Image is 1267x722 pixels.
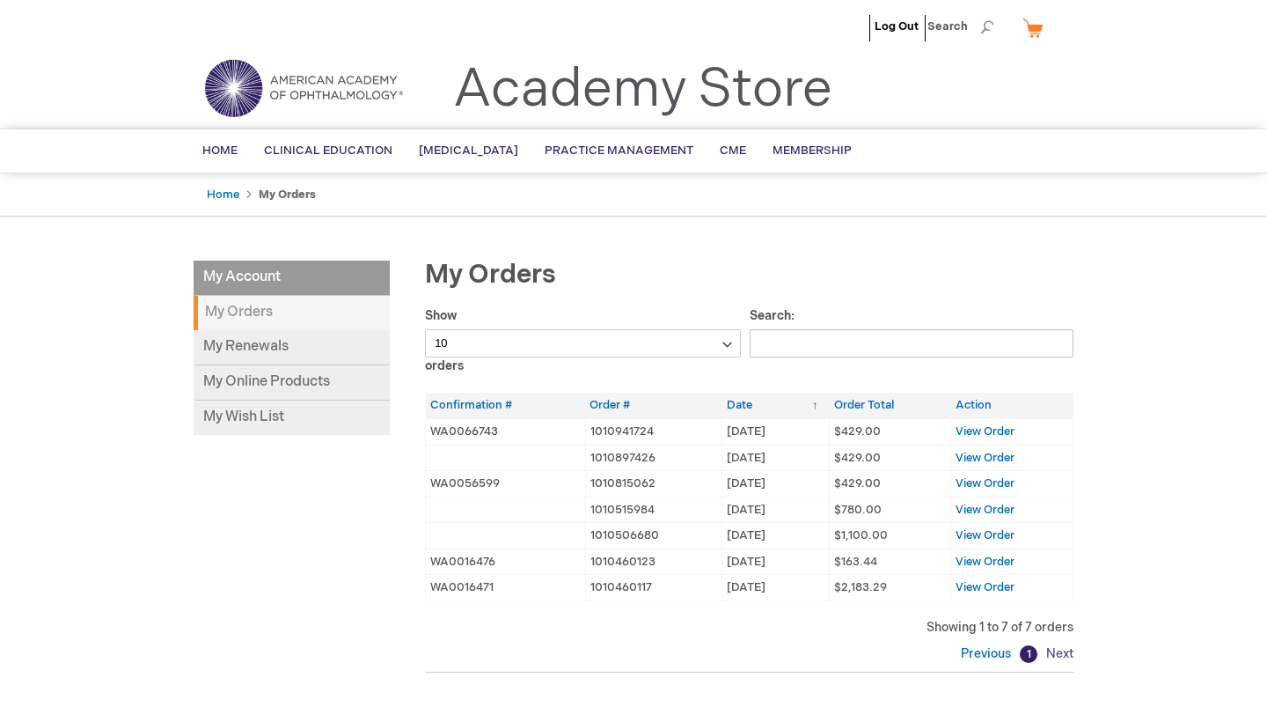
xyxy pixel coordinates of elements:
[834,528,888,542] span: $1,100.00
[720,144,746,158] span: CME
[194,296,390,330] strong: My Orders
[956,424,1014,438] a: View Order
[1020,645,1037,663] a: 1
[722,575,830,601] td: [DATE]
[194,330,390,365] a: My Renewals
[750,329,1074,357] input: Search:
[956,476,1014,490] a: View Order
[426,575,586,601] td: WA0016471
[545,144,693,158] span: Practice Management
[426,549,586,575] td: WA0016476
[194,365,390,401] a: My Online Products
[1042,646,1073,661] a: Next
[834,580,887,594] span: $2,183.29
[722,497,830,523] td: [DATE]
[927,9,994,44] span: Search
[425,259,556,291] span: My Orders
[585,523,721,549] td: 1010506680
[956,451,1014,465] a: View Order
[259,188,316,202] strong: My Orders
[585,445,721,471] td: 1010897426
[426,393,586,418] th: Confirmation #: activate to sort column ascending
[194,401,390,435] a: My Wish List
[834,451,881,465] span: $429.00
[425,619,1073,637] div: Showing 1 to 7 of 7 orders
[585,471,721,497] td: 1010815062
[834,555,877,569] span: $163.44
[834,424,881,438] span: $429.00
[834,476,881,490] span: $429.00
[961,646,1015,661] a: Previous
[956,580,1014,594] a: View Order
[426,418,586,445] td: WA0066743
[956,528,1014,542] a: View Order
[722,393,830,418] th: Date: activate to sort column ascending
[419,144,518,158] span: [MEDICAL_DATA]
[722,549,830,575] td: [DATE]
[951,393,1073,418] th: Action: activate to sort column ascending
[585,497,721,523] td: 1010515984
[585,549,721,575] td: 1010460123
[956,503,1014,517] a: View Order
[585,575,721,601] td: 1010460117
[722,471,830,497] td: [DATE]
[722,445,830,471] td: [DATE]
[773,144,852,158] span: Membership
[750,308,1074,350] label: Search:
[202,144,238,158] span: Home
[585,418,721,445] td: 1010941724
[875,19,919,33] a: Log Out
[722,523,830,549] td: [DATE]
[722,418,830,445] td: [DATE]
[426,471,586,497] td: WA0056599
[830,393,951,418] th: Order Total: activate to sort column ascending
[453,58,832,122] a: Academy Store
[425,329,741,357] select: Showorders
[956,555,1014,569] a: View Order
[585,393,721,418] th: Order #: activate to sort column ascending
[207,188,239,202] a: Home
[264,144,392,158] span: Clinical Education
[425,308,741,373] label: Show orders
[834,503,882,517] span: $780.00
